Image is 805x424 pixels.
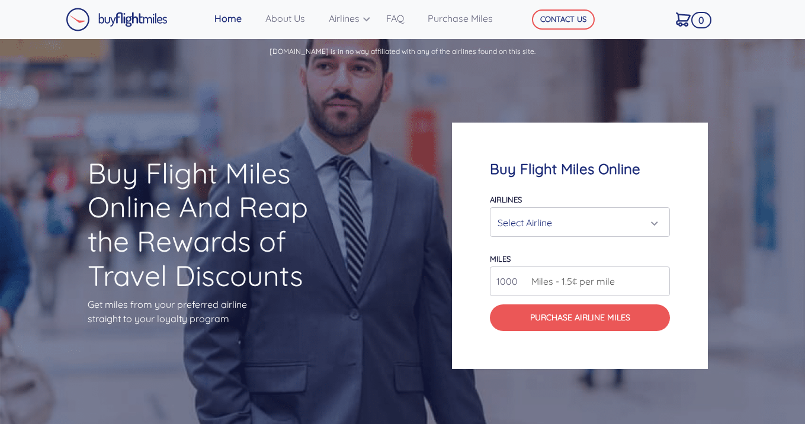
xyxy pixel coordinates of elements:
[66,8,168,31] img: Buy Flight Miles Logo
[525,274,615,288] span: Miles - 1.5¢ per mile
[324,7,381,30] a: Airlines
[490,304,670,331] button: Purchase Airline Miles
[490,254,511,264] label: miles
[490,207,670,237] button: Select Airline
[671,7,707,31] a: 0
[691,12,711,28] span: 0
[381,7,423,30] a: FAQ
[88,297,353,326] p: Get miles from your preferred airline straight to your loyalty program
[88,156,353,293] h1: Buy Flight Miles Online And Reap the Rewards of Travel Discounts
[490,160,670,178] h4: Buy Flight Miles Online
[498,211,655,234] div: Select Airline
[261,7,324,30] a: About Us
[423,7,512,30] a: Purchase Miles
[490,195,522,204] label: Airlines
[66,5,168,34] a: Buy Flight Miles Logo
[532,9,595,30] button: CONTACT US
[210,7,261,30] a: Home
[676,12,691,27] img: Cart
